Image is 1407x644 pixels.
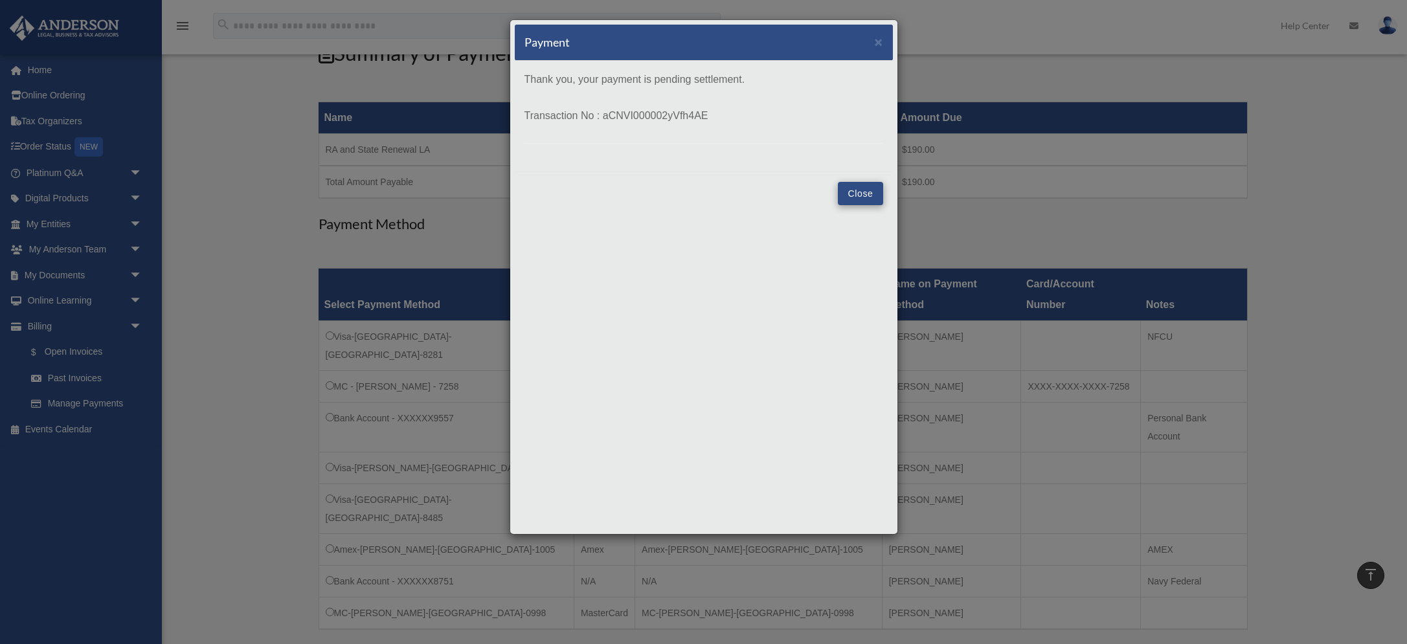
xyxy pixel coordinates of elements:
button: Close [838,182,883,205]
p: Transaction No : aCNVI000002yVfh4AE [524,107,883,125]
h5: Payment [524,34,570,50]
button: Close [875,35,883,49]
span: × [875,34,883,49]
p: Thank you, your payment is pending settlement. [524,71,883,89]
